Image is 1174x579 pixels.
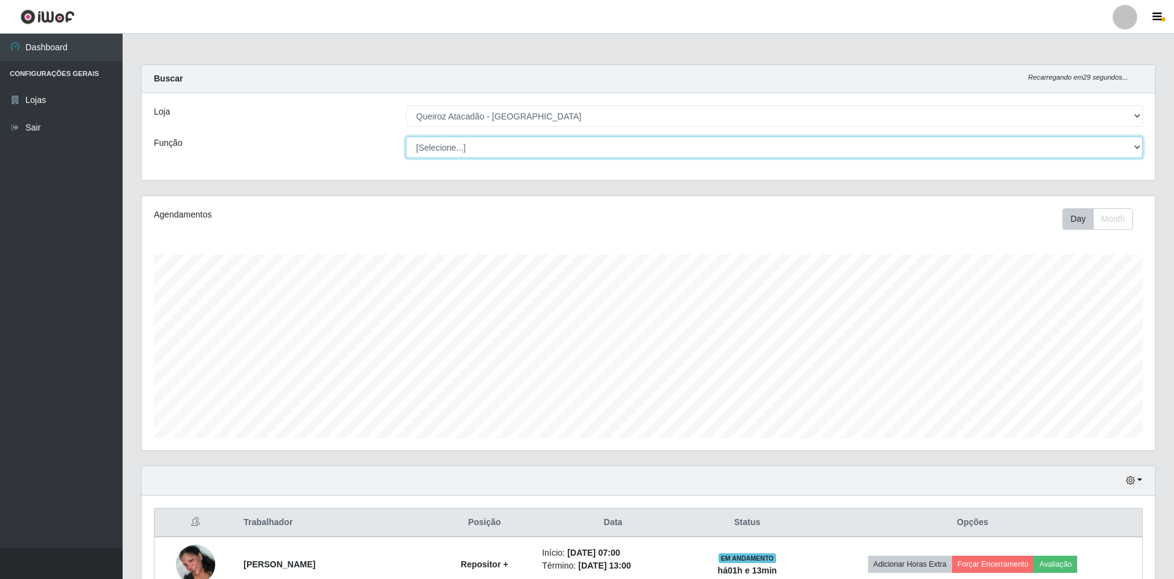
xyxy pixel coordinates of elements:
th: Status [692,509,803,537]
i: Recarregando em 29 segundos... [1028,74,1128,81]
img: CoreUI Logo [20,9,75,25]
span: EM ANDAMENTO [719,553,777,563]
button: Avaliação [1034,556,1077,573]
time: [DATE] 07:00 [567,548,620,558]
th: Posição [434,509,535,537]
button: Adicionar Horas Extra [868,556,952,573]
strong: há 01 h e 13 min [718,566,777,575]
strong: Repositor + [461,559,508,569]
div: First group [1062,208,1133,230]
time: [DATE] 13:00 [578,561,631,570]
strong: [PERSON_NAME] [243,559,315,569]
th: Opções [803,509,1143,537]
button: Month [1093,208,1133,230]
label: Função [154,137,183,149]
button: Forçar Encerramento [952,556,1034,573]
th: Trabalhador [236,509,434,537]
div: Agendamentos [154,208,555,221]
div: Toolbar with button groups [1062,208,1143,230]
th: Data [535,509,692,537]
button: Day [1062,208,1094,230]
li: Início: [542,547,684,559]
label: Loja [154,105,170,118]
li: Término: [542,559,684,572]
strong: Buscar [154,74,183,83]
